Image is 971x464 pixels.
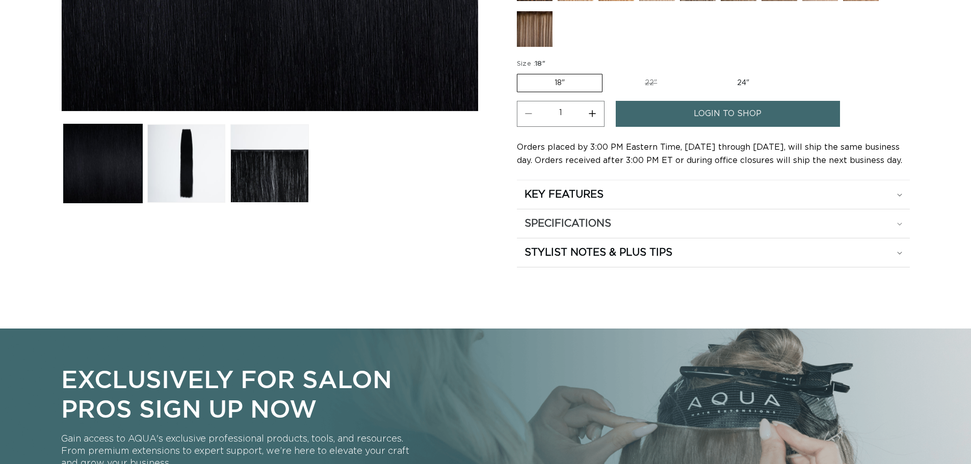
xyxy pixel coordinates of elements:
h2: STYLIST NOTES & PLUS TIPS [524,246,672,259]
span: login to shop [694,101,762,127]
label: 24" [700,74,786,92]
summary: STYLIST NOTES & PLUS TIPS [517,238,910,267]
legend: Size : [517,59,547,69]
a: Como Root Tap - Q Weft [517,11,553,52]
button: Load image 3 in gallery view [230,124,309,203]
label: 18" [517,74,602,92]
a: login to shop [616,101,840,127]
label: 22" [608,74,694,92]
h2: SPECIFICATIONS [524,217,611,230]
h2: KEY FEATURES [524,188,603,201]
img: Como Root Tap - Q Weft [517,11,553,47]
summary: KEY FEATURES [517,180,910,209]
p: Exclusively for Salon Pros Sign Up Now [61,364,412,423]
span: Orders placed by 3:00 PM Eastern Time, [DATE] through [DATE], will ship the same business day. Or... [517,143,902,165]
button: Load image 2 in gallery view [147,124,226,203]
summary: SPECIFICATIONS [517,209,910,238]
span: 18" [535,61,545,67]
button: Load image 1 in gallery view [64,124,142,203]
